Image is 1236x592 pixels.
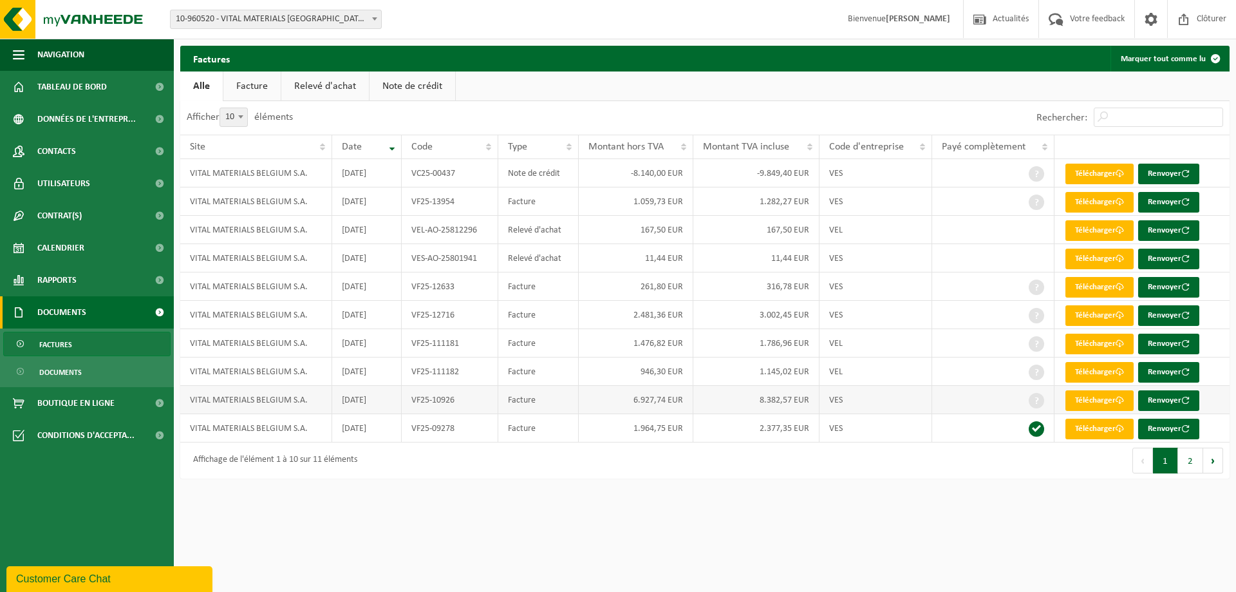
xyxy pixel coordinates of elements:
[37,387,115,419] span: Boutique en ligne
[332,187,402,216] td: [DATE]
[180,301,332,329] td: VITAL MATERIALS BELGIUM S.A.
[1065,390,1134,411] a: Télécharger
[579,187,693,216] td: 1.059,73 EUR
[37,167,90,200] span: Utilisateurs
[37,296,86,329] span: Documents
[332,358,402,386] td: [DATE]
[332,272,402,301] td: [DATE]
[1138,419,1199,439] button: Renvoyer
[1178,448,1203,473] button: 2
[693,272,819,301] td: 316,78 EUR
[1065,164,1134,184] a: Télécharger
[693,301,819,329] td: 3.002,45 EUR
[1065,249,1134,269] a: Télécharger
[402,244,498,272] td: VES-AO-25801941
[588,142,664,152] span: Montant hors TVA
[693,244,819,272] td: 11,44 EUR
[3,332,171,356] a: Factures
[1138,362,1199,383] button: Renvoyer
[1138,334,1199,354] button: Renvoyer
[693,187,819,216] td: 1.282,27 EUR
[332,329,402,358] td: [DATE]
[498,358,579,386] td: Facture
[6,564,215,592] iframe: chat widget
[1065,192,1134,213] a: Télécharger
[498,244,579,272] td: Relevé d'achat
[281,72,369,101] a: Relevé d'achat
[332,414,402,443] td: [DATE]
[1065,220,1134,241] a: Télécharger
[693,159,819,187] td: -9.849,40 EUR
[819,216,932,244] td: VEL
[1065,277,1134,298] a: Télécharger
[1065,305,1134,326] a: Télécharger
[180,159,332,187] td: VITAL MATERIALS BELGIUM S.A.
[1138,249,1199,269] button: Renvoyer
[180,272,332,301] td: VITAL MATERIALS BELGIUM S.A.
[37,71,107,103] span: Tableau de bord
[37,135,76,167] span: Contacts
[819,329,932,358] td: VEL
[819,301,932,329] td: VES
[332,244,402,272] td: [DATE]
[819,386,932,414] td: VES
[498,216,579,244] td: Relevé d'achat
[39,332,72,357] span: Factures
[3,359,171,384] a: Documents
[579,414,693,443] td: 1.964,75 EUR
[819,358,932,386] td: VEL
[411,142,433,152] span: Code
[180,244,332,272] td: VITAL MATERIALS BELGIUM S.A.
[1065,419,1134,439] a: Télécharger
[190,142,205,152] span: Site
[1138,192,1199,213] button: Renvoyer
[180,414,332,443] td: VITAL MATERIALS BELGIUM S.A.
[220,108,247,126] span: 10
[703,142,789,152] span: Montant TVA incluse
[37,39,84,71] span: Navigation
[819,414,932,443] td: VES
[332,386,402,414] td: [DATE]
[402,414,498,443] td: VF25-09278
[819,272,932,301] td: VES
[180,46,243,71] h2: Factures
[1132,448,1153,473] button: Previous
[498,301,579,329] td: Facture
[498,159,579,187] td: Note de crédit
[37,264,77,296] span: Rapports
[1138,164,1199,184] button: Renvoyer
[886,14,950,24] strong: [PERSON_NAME]
[180,329,332,358] td: VITAL MATERIALS BELGIUM S.A.
[37,200,82,232] span: Contrat(s)
[180,386,332,414] td: VITAL MATERIALS BELGIUM S.A.
[332,301,402,329] td: [DATE]
[1138,305,1199,326] button: Renvoyer
[402,159,498,187] td: VC25-00437
[498,386,579,414] td: Facture
[1138,277,1199,298] button: Renvoyer
[693,414,819,443] td: 2.377,35 EUR
[342,142,362,152] span: Date
[498,187,579,216] td: Facture
[402,301,498,329] td: VF25-12716
[223,72,281,101] a: Facture
[693,216,819,244] td: 167,50 EUR
[1153,448,1178,473] button: 1
[187,112,293,122] label: Afficher éléments
[693,386,819,414] td: 8.382,57 EUR
[819,244,932,272] td: VES
[37,232,84,264] span: Calendrier
[579,329,693,358] td: 1.476,82 EUR
[1138,390,1199,411] button: Renvoyer
[1110,46,1228,72] button: Marquer tout comme lu
[819,159,932,187] td: VES
[579,386,693,414] td: 6.927,74 EUR
[402,329,498,358] td: VF25-111181
[402,386,498,414] td: VF25-10926
[180,358,332,386] td: VITAL MATERIALS BELGIUM S.A.
[180,216,332,244] td: VITAL MATERIALS BELGIUM S.A.
[171,10,381,28] span: 10-960520 - VITAL MATERIALS BELGIUM S.A. - TILLY
[1138,220,1199,241] button: Renvoyer
[180,72,223,101] a: Alle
